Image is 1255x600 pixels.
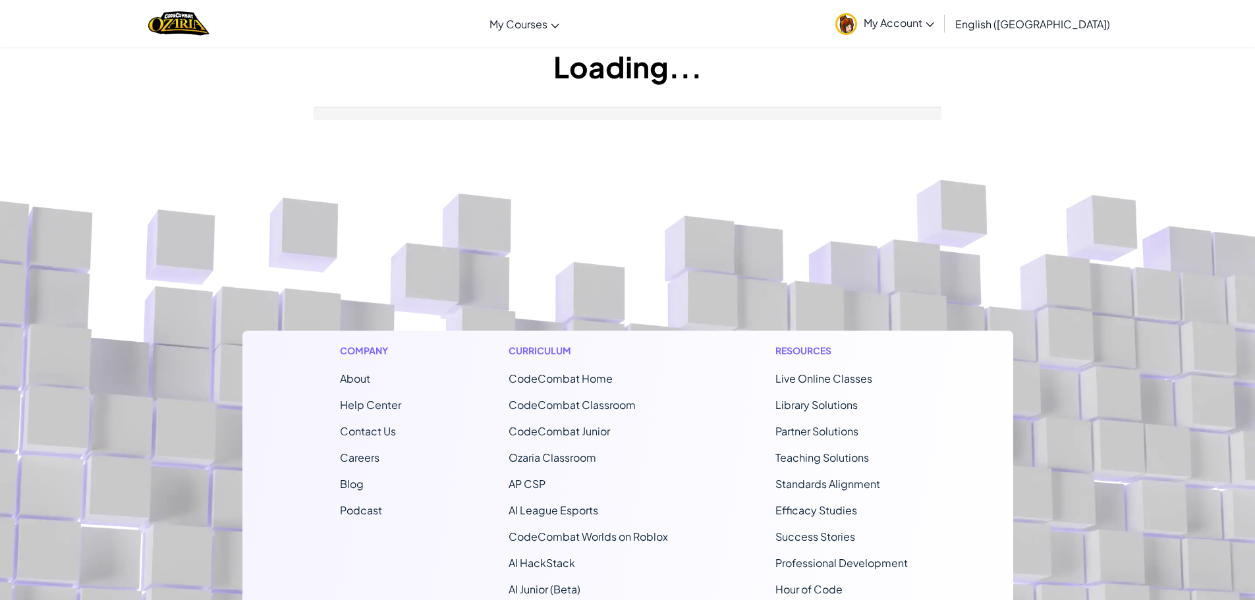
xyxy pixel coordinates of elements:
[148,10,209,37] a: Ozaria by CodeCombat logo
[835,13,857,35] img: avatar
[509,450,596,464] a: Ozaria Classroom
[340,424,396,438] span: Contact Us
[509,424,610,438] a: CodeCombat Junior
[340,371,370,385] a: About
[829,3,941,44] a: My Account
[775,477,880,491] a: Standards Alignment
[509,503,598,517] a: AI League Esports
[148,10,209,37] img: Home
[483,6,566,41] a: My Courses
[509,344,668,358] h1: Curriculum
[775,530,855,543] a: Success Stories
[949,6,1117,41] a: English ([GEOGRAPHIC_DATA])
[509,556,575,570] a: AI HackStack
[509,582,580,596] a: AI Junior (Beta)
[340,503,382,517] a: Podcast
[509,530,668,543] a: CodeCombat Worlds on Roblox
[775,424,858,438] a: Partner Solutions
[509,398,636,412] a: CodeCombat Classroom
[509,371,613,385] span: CodeCombat Home
[775,582,843,596] a: Hour of Code
[775,450,869,464] a: Teaching Solutions
[340,477,364,491] a: Blog
[775,503,857,517] a: Efficacy Studies
[340,450,379,464] a: Careers
[775,556,908,570] a: Professional Development
[340,344,401,358] h1: Company
[775,398,858,412] a: Library Solutions
[955,17,1110,31] span: English ([GEOGRAPHIC_DATA])
[509,477,545,491] a: AP CSP
[340,398,401,412] a: Help Center
[775,344,916,358] h1: Resources
[775,371,872,385] a: Live Online Classes
[864,16,934,30] span: My Account
[489,17,547,31] span: My Courses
